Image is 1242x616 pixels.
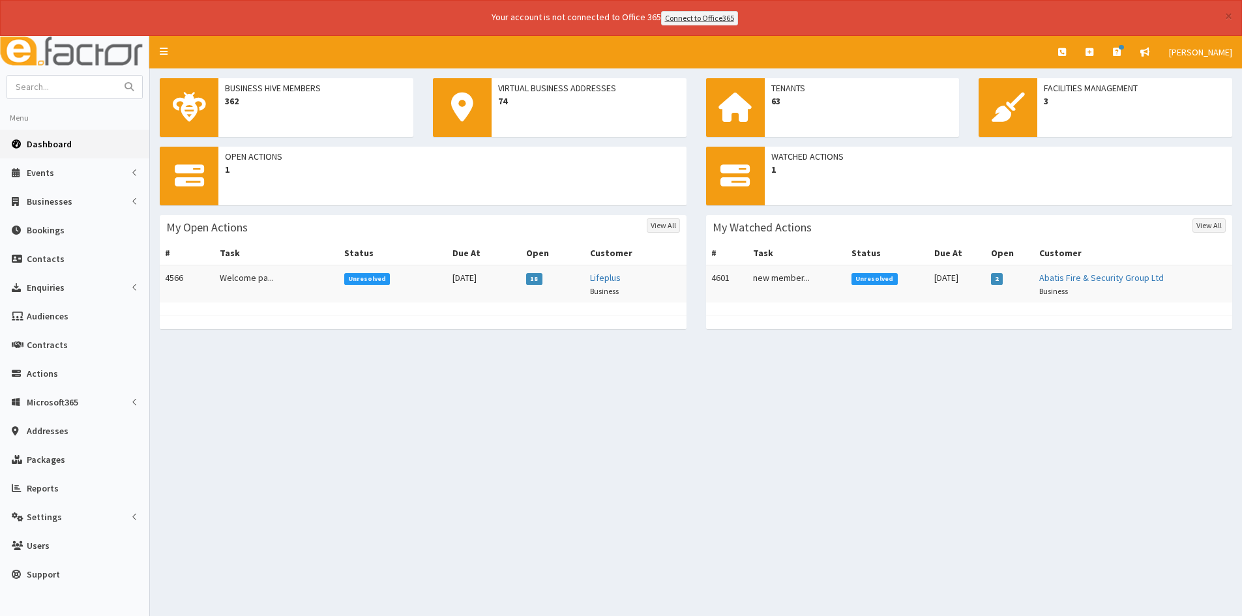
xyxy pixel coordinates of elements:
th: # [160,241,214,265]
a: Connect to Office365 [661,11,738,25]
span: Contracts [27,339,68,351]
th: # [706,241,748,265]
span: Unresolved [344,273,391,285]
a: Abatis Fire & Security Group Ltd [1039,272,1164,284]
th: Status [339,241,447,265]
span: Bookings [27,224,65,236]
span: Settings [27,511,62,523]
span: 18 [526,273,542,285]
span: Users [27,540,50,551]
span: Dashboard [27,138,72,150]
a: Lifeplus [590,272,621,284]
span: 2 [991,273,1003,285]
input: Search... [7,76,117,98]
span: Open Actions [225,150,680,163]
span: Facilities Management [1044,81,1226,95]
th: Customer [1034,241,1232,265]
th: Task [748,241,846,265]
span: Business Hive Members [225,81,407,95]
a: View All [647,218,680,233]
span: Businesses [27,196,72,207]
a: [PERSON_NAME] [1159,36,1242,68]
th: Customer [585,241,687,265]
td: Welcome pa... [214,265,338,302]
span: [PERSON_NAME] [1169,46,1232,58]
span: Tenants [771,81,953,95]
th: Due At [447,241,521,265]
span: Enquiries [27,282,65,293]
a: View All [1192,218,1226,233]
span: Events [27,167,54,179]
th: Task [214,241,338,265]
small: Business [590,286,619,296]
th: Open [986,241,1035,265]
span: Contacts [27,253,65,265]
th: Open [521,241,585,265]
small: Business [1039,286,1068,296]
td: new member... [748,265,846,302]
button: × [1225,9,1232,23]
h3: My Open Actions [166,222,248,233]
span: 1 [771,163,1226,176]
span: Unresolved [851,273,898,285]
th: Due At [929,241,986,265]
span: Microsoft365 [27,396,78,408]
span: 3 [1044,95,1226,108]
th: Status [846,241,929,265]
span: Addresses [27,425,68,437]
span: Support [27,568,60,580]
td: 4566 [160,265,214,302]
div: Your account is not connected to Office 365 [233,10,996,25]
span: 362 [225,95,407,108]
span: Virtual Business Addresses [498,81,680,95]
td: 4601 [706,265,748,302]
span: 74 [498,95,680,108]
td: [DATE] [447,265,521,302]
td: [DATE] [929,265,986,302]
span: 1 [225,163,680,176]
span: Watched Actions [771,150,1226,163]
span: Reports [27,482,59,494]
span: Audiences [27,310,68,322]
span: Actions [27,368,58,379]
span: 63 [771,95,953,108]
h3: My Watched Actions [713,222,812,233]
span: Packages [27,454,65,465]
